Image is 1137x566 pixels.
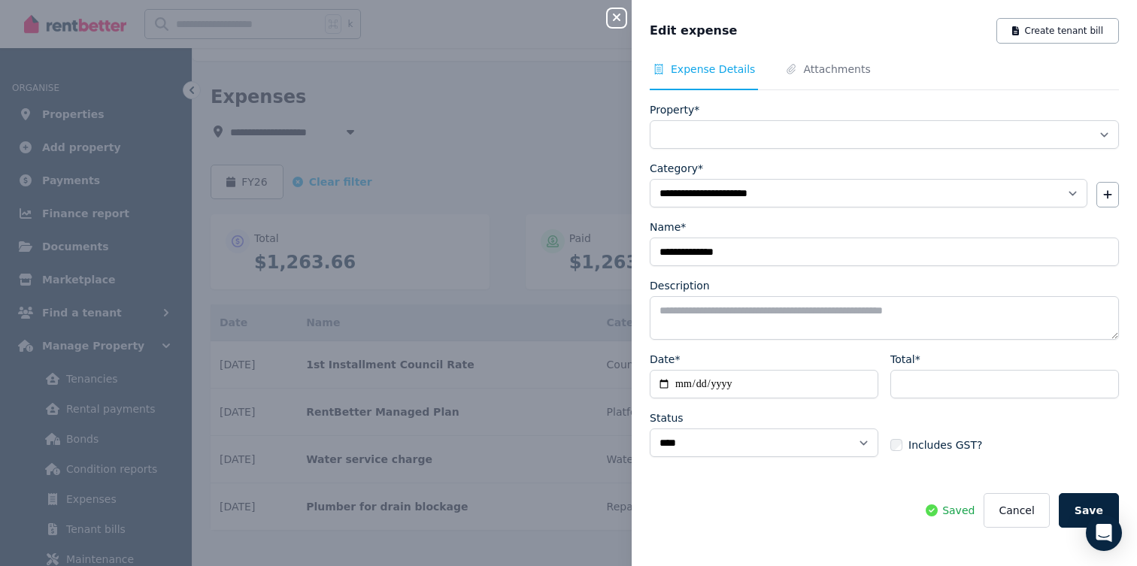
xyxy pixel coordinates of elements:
[650,410,684,425] label: Status
[650,62,1119,90] nav: Tabs
[650,278,710,293] label: Description
[890,352,920,367] label: Total*
[996,18,1119,44] button: Create tenant bill
[942,503,975,518] span: Saved
[1086,515,1122,551] div: Open Intercom Messenger
[803,62,870,77] span: Attachments
[908,437,982,452] span: Includes GST?
[650,352,680,367] label: Date*
[650,161,703,176] label: Category*
[1059,493,1119,528] button: Save
[671,62,755,77] span: Expense Details
[650,219,686,235] label: Name*
[650,102,699,117] label: Property*
[890,439,902,451] input: Includes GST?
[984,493,1049,528] button: Cancel
[650,22,737,40] span: Edit expense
